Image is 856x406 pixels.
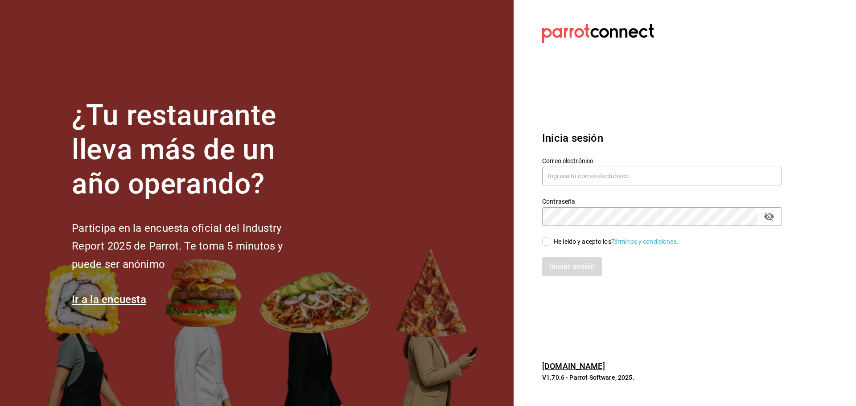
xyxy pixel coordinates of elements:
[542,130,782,146] h3: Inicia sesión
[72,293,146,306] a: Ir a la encuesta
[72,98,313,201] h1: ¿Tu restaurante lleva más de un año operando?
[72,219,313,274] h2: Participa en la encuesta oficial del Industry Report 2025 de Parrot. Te toma 5 minutos y puede se...
[611,238,679,245] a: Términos y condiciones.
[542,158,782,164] label: Correo electrónico
[554,237,679,246] div: He leído y acepto los
[542,361,605,371] a: [DOMAIN_NAME]
[542,167,782,185] input: Ingresa tu correo electrónico
[542,198,782,205] label: Contraseña
[542,373,782,382] p: V1.70.6 - Parrot Software, 2025.
[761,209,777,224] button: passwordField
